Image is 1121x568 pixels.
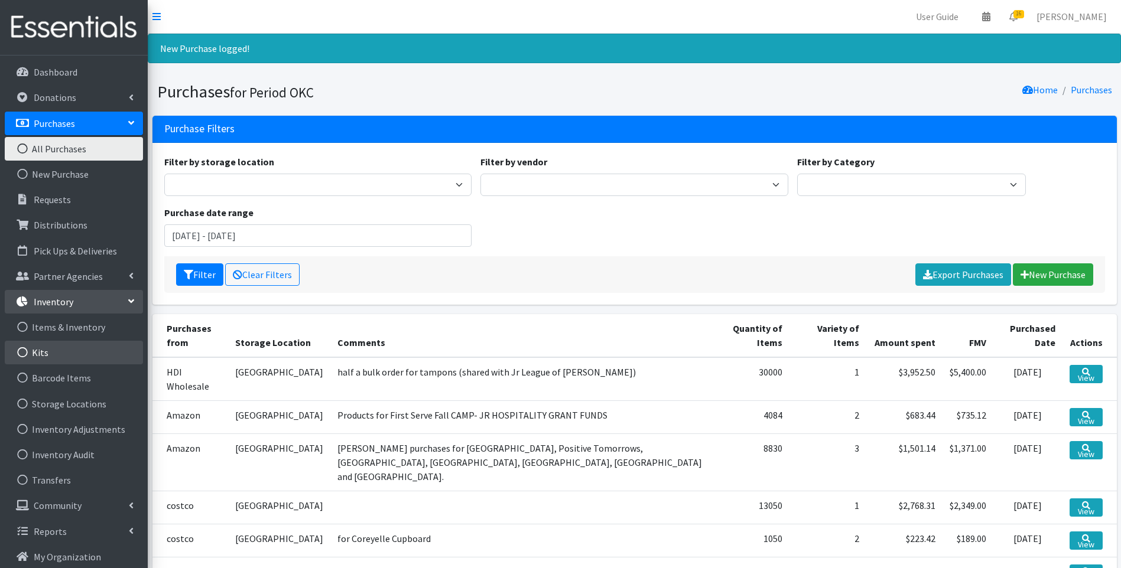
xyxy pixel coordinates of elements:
a: View [1070,365,1103,383]
small: for Period OKC [230,84,314,101]
td: $5,400.00 [943,357,993,401]
th: FMV [943,314,993,357]
a: New Purchase [5,162,143,186]
a: View [1070,498,1103,517]
td: [GEOGRAPHIC_DATA] [228,524,330,557]
td: $3,952.50 [866,357,943,401]
td: $735.12 [943,400,993,433]
th: Amount spent [866,314,943,357]
a: [PERSON_NAME] [1027,5,1116,28]
td: [GEOGRAPHIC_DATA] [228,357,330,401]
td: [PERSON_NAME] purchases for [GEOGRAPHIC_DATA], Positive Tomorrows, [GEOGRAPHIC_DATA], [GEOGRAPHIC... [330,433,722,491]
td: $2,349.00 [943,491,993,524]
a: View [1070,408,1103,426]
td: $1,501.14 [866,433,943,491]
p: Inventory [34,296,73,308]
a: Distributions [5,213,143,237]
td: [DATE] [993,400,1062,433]
a: Purchases [1071,84,1112,96]
th: Storage Location [228,314,330,357]
td: [DATE] [993,524,1062,557]
td: 8830 [722,433,789,491]
a: New Purchase [1013,263,1093,286]
th: Actions [1062,314,1117,357]
a: Transfers [5,468,143,492]
td: $683.44 [866,400,943,433]
td: [GEOGRAPHIC_DATA] [228,433,330,491]
a: Dashboard [5,60,143,84]
td: 2 [789,524,866,557]
td: $1,371.00 [943,433,993,491]
p: Reports [34,525,67,537]
th: Quantity of Items [722,314,789,357]
td: Products for First Serve Fall CAMP- JR HOSPITALITY GRANT FUNDS [330,400,722,433]
th: Purchased Date [993,314,1062,357]
a: 16 [1000,5,1027,28]
p: My Organization [34,551,101,563]
p: Dashboard [34,66,77,78]
a: Export Purchases [915,263,1011,286]
td: HDI Wholesale [152,357,229,401]
a: User Guide [906,5,968,28]
a: Pick Ups & Deliveries [5,239,143,263]
td: $223.42 [866,524,943,557]
td: 3 [789,433,866,491]
td: Amazon [152,400,229,433]
a: Inventory Audit [5,443,143,466]
th: Variety of Items [789,314,866,357]
p: Requests [34,194,71,205]
p: Pick Ups & Deliveries [34,245,117,257]
span: 16 [1013,10,1024,18]
td: costco [152,491,229,524]
td: half a bulk order for tampons (shared with Jr League of [PERSON_NAME]) [330,357,722,401]
a: View [1070,441,1103,459]
td: 13050 [722,491,789,524]
a: Storage Locations [5,392,143,416]
label: Filter by vendor [480,155,547,169]
a: Items & Inventory [5,315,143,339]
p: Donations [34,92,76,103]
a: All Purchases [5,137,143,161]
a: Requests [5,188,143,211]
td: costco [152,524,229,557]
td: [DATE] [993,357,1062,401]
input: January 1, 2011 - December 31, 2011 [164,224,472,247]
td: 4084 [722,400,789,433]
a: Purchases [5,112,143,135]
p: Distributions [34,219,87,231]
a: Donations [5,86,143,109]
td: 1 [789,491,866,524]
a: Reports [5,520,143,543]
td: [GEOGRAPHIC_DATA] [228,400,330,433]
a: Home [1022,84,1058,96]
a: Barcode Items [5,366,143,390]
th: Purchases from [152,314,229,357]
td: 1050 [722,524,789,557]
td: $189.00 [943,524,993,557]
a: Kits [5,341,143,364]
a: Community [5,494,143,517]
button: Filter [176,263,223,286]
a: View [1070,531,1103,550]
h3: Purchase Filters [164,123,235,135]
p: Partner Agencies [34,270,103,282]
a: Inventory Adjustments [5,417,143,441]
div: New Purchase logged! [148,34,1121,63]
h1: Purchases [157,81,631,102]
td: $2,768.31 [866,491,943,524]
p: Community [34,500,82,511]
label: Purchase date range [164,205,254,220]
td: [DATE] [993,433,1062,491]
label: Filter by Category [797,155,875,169]
td: Amazon [152,433,229,491]
label: Filter by storage location [164,155,274,169]
td: 1 [789,357,866,401]
img: HumanEssentials [5,8,143,47]
td: 2 [789,400,866,433]
td: 30000 [722,357,789,401]
td: [GEOGRAPHIC_DATA] [228,491,330,524]
a: Partner Agencies [5,265,143,288]
th: Comments [330,314,722,357]
td: for Coreyelle Cupboard [330,524,722,557]
a: Inventory [5,290,143,314]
